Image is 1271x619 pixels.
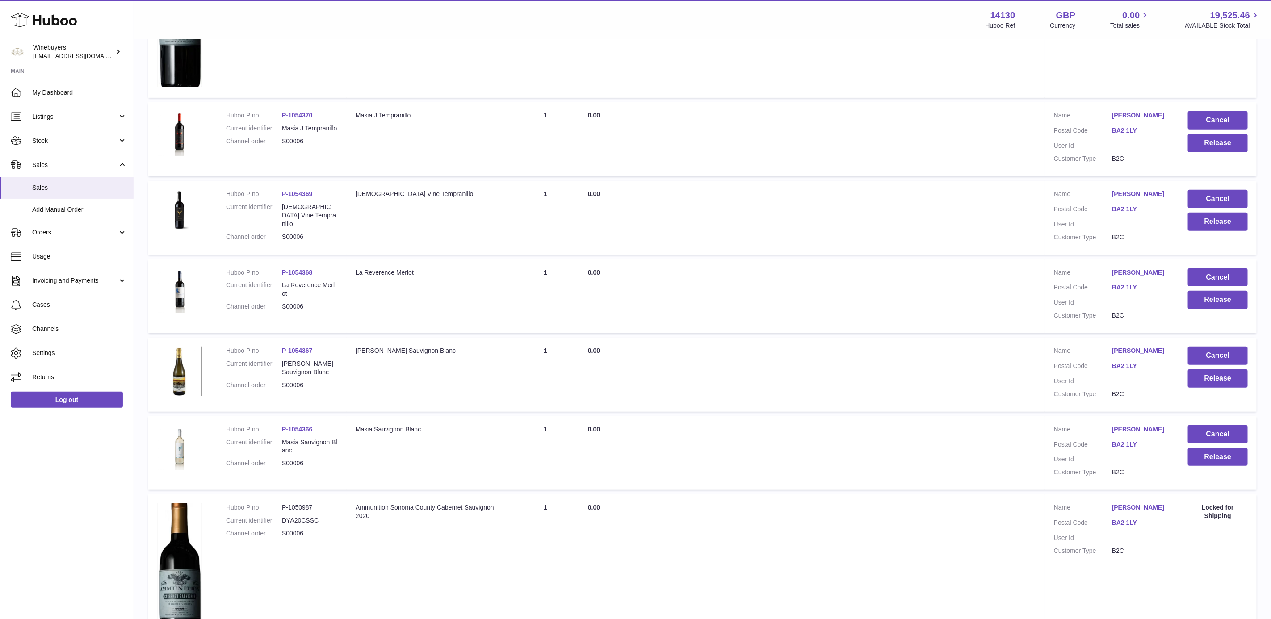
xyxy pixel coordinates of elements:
[356,503,503,520] div: Ammunition Sonoma County Cabernet Sauvignon 2020
[226,503,282,512] dt: Huboo P no
[1054,468,1112,477] dt: Customer Type
[1112,440,1170,449] a: BA2 1LY
[157,425,202,470] img: 1755000624.jpg
[588,504,600,511] span: 0.00
[1054,455,1112,464] dt: User Id
[1112,111,1170,120] a: [PERSON_NAME]
[588,269,600,276] span: 0.00
[226,459,282,468] dt: Channel order
[1054,233,1112,242] dt: Customer Type
[588,190,600,197] span: 0.00
[282,281,338,298] dd: La Reverence Merlot
[1210,9,1250,21] span: 19,525.46
[1054,142,1112,150] dt: User Id
[1110,21,1150,30] span: Total sales
[282,426,313,433] a: P-1054366
[282,503,338,512] dd: P-1050987
[990,9,1015,21] strong: 14130
[33,43,113,60] div: Winebuyers
[282,381,338,389] dd: S00006
[226,268,282,277] dt: Huboo P no
[1054,205,1112,216] dt: Postal Code
[282,438,338,455] dd: Masia Sauvignon Blanc
[11,392,123,408] a: Log out
[1112,268,1170,277] a: [PERSON_NAME]
[588,112,600,119] span: 0.00
[157,347,202,396] img: 1755000800.png
[1112,547,1170,555] dd: B2C
[1110,9,1150,30] a: 0.00 Total sales
[226,233,282,241] dt: Channel order
[1054,425,1112,436] dt: Name
[282,347,313,354] a: P-1054367
[1112,205,1170,213] a: BA2 1LY
[986,21,1015,30] div: Huboo Ref
[512,416,579,490] td: 1
[1185,9,1260,30] a: 19,525.46 AVAILABLE Stock Total
[282,203,338,228] dd: [DEMOGRAPHIC_DATA] Vine Tempranillo
[282,112,313,119] a: P-1054370
[1112,425,1170,434] a: [PERSON_NAME]
[226,360,282,376] dt: Current identifier
[1188,190,1248,208] button: Cancel
[282,459,338,468] dd: S00006
[1054,377,1112,385] dt: User Id
[1188,111,1248,130] button: Cancel
[157,268,202,313] img: 1755000865.jpg
[588,426,600,433] span: 0.00
[1112,233,1170,242] dd: B2C
[1112,126,1170,135] a: BA2 1LY
[32,137,117,145] span: Stock
[1054,390,1112,398] dt: Customer Type
[1054,547,1112,555] dt: Customer Type
[1112,503,1170,512] a: [PERSON_NAME]
[226,516,282,525] dt: Current identifier
[356,425,503,434] div: Masia Sauvignon Blanc
[1054,534,1112,542] dt: User Id
[32,325,127,333] span: Channels
[1188,213,1248,231] button: Release
[282,516,338,525] dd: DYA20CSSC
[226,190,282,198] dt: Huboo P no
[1123,9,1140,21] span: 0.00
[1054,126,1112,137] dt: Postal Code
[282,302,338,311] dd: S00006
[282,124,338,133] dd: Masia J Tempranillo
[1188,347,1248,365] button: Cancel
[226,347,282,355] dt: Huboo P no
[1054,347,1112,357] dt: Name
[226,203,282,228] dt: Current identifier
[226,111,282,120] dt: Huboo P no
[282,360,338,376] dd: [PERSON_NAME] Sauvignon Blanc
[1112,519,1170,527] a: BA2 1LY
[226,137,282,146] dt: Channel order
[32,228,117,237] span: Orders
[1112,390,1170,398] dd: B2C
[226,381,282,389] dt: Channel order
[1056,9,1075,21] strong: GBP
[157,111,202,156] img: 1755000993.jpg
[356,347,503,355] div: [PERSON_NAME] Sauvignon Blanc
[32,252,127,261] span: Usage
[1188,291,1248,309] button: Release
[282,190,313,197] a: P-1054369
[1054,220,1112,229] dt: User Id
[226,302,282,311] dt: Channel order
[1112,311,1170,320] dd: B2C
[1054,503,1112,514] dt: Name
[32,113,117,121] span: Listings
[356,190,503,198] div: [DEMOGRAPHIC_DATA] Vine Tempranillo
[512,259,579,334] td: 1
[512,181,579,255] td: 1
[32,184,127,192] span: Sales
[226,124,282,133] dt: Current identifier
[32,373,127,381] span: Returns
[32,276,117,285] span: Invoicing and Payments
[157,190,202,234] img: 1755000930.jpg
[33,52,131,59] span: [EMAIL_ADDRESS][DOMAIN_NAME]
[226,438,282,455] dt: Current identifier
[1112,190,1170,198] a: [PERSON_NAME]
[1054,190,1112,201] dt: Name
[226,425,282,434] dt: Huboo P no
[282,529,338,538] dd: S00006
